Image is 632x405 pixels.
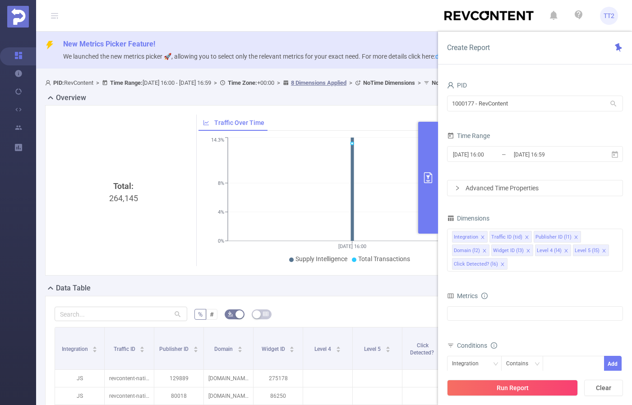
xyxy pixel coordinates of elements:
i: icon: close [574,235,578,240]
img: Protected Media [7,6,29,28]
div: Integration [452,356,485,371]
i: icon: close [602,249,606,254]
div: Sort [92,345,97,350]
tspan: 0% [218,238,224,244]
i: icon: down [535,361,540,368]
i: icon: info-circle [481,293,488,299]
span: We launched the new metrics picker 🚀, allowing you to select only the relevant metrics for your e... [63,53,449,60]
p: revcontent-native [105,387,154,405]
h2: Data Table [56,283,91,294]
tspan: 4% [218,209,224,215]
i: icon: caret-up [140,345,145,348]
div: Sort [385,345,391,350]
i: icon: caret-down [290,349,295,351]
li: Level 5 (l5) [573,244,609,256]
div: Sort [336,345,341,350]
span: > [274,79,283,86]
input: End date [513,148,586,161]
i: icon: caret-down [193,349,198,351]
button: Add [604,356,622,372]
span: PID [447,82,467,89]
div: icon: rightAdvanced Time Properties [447,180,623,196]
i: icon: caret-up [290,345,295,348]
span: > [93,79,102,86]
span: Click Detected? [410,342,435,356]
a: docs [435,53,449,60]
i: icon: thunderbolt [45,41,54,50]
span: Domain [214,346,234,352]
span: Traffic ID [114,346,137,352]
b: No Time Dimensions [363,79,415,86]
div: Level 5 (l5) [575,245,600,257]
i: icon: caret-up [92,345,97,348]
i: icon: right [455,185,460,191]
div: Domain (l2) [454,245,480,257]
input: Start date [452,148,525,161]
li: Widget ID (l3) [491,244,533,256]
i: icon: caret-down [140,349,145,351]
div: Widget ID (l3) [493,245,524,257]
span: Integration [62,346,89,352]
span: TT2 [604,7,614,25]
div: Contains [506,356,535,371]
div: Sort [237,345,243,350]
span: Total Transactions [358,255,410,262]
i: icon: caret-down [336,349,341,351]
button: Run Report [447,380,578,396]
span: Publisher ID [159,346,190,352]
span: > [415,79,424,86]
u: 8 Dimensions Applied [291,79,346,86]
i: icon: user [447,82,454,89]
i: icon: close [525,235,529,240]
div: Integration [454,231,478,243]
li: Publisher ID (l1) [534,231,581,243]
p: 129889 [154,370,203,387]
div: Publisher ID (l1) [535,231,572,243]
p: 275178 [254,370,303,387]
span: RevContent [DATE] 16:00 - [DATE] 16:59 +00:00 [45,79,554,86]
b: Time Zone: [228,79,257,86]
span: Metrics [447,292,478,299]
p: [DOMAIN_NAME] [204,370,253,387]
span: Traffic Over Time [214,119,264,126]
span: > [346,79,355,86]
i: icon: bg-colors [228,311,233,317]
span: Widget ID [262,346,286,352]
button: Clear [584,380,623,396]
i: icon: close [480,235,485,240]
span: % [198,311,203,318]
i: icon: caret-down [92,349,97,351]
i: icon: info-circle [491,342,497,349]
li: Traffic ID (tid) [489,231,532,243]
i: icon: close [564,249,568,254]
i: icon: caret-up [336,345,341,348]
i: icon: close [482,249,487,254]
i: icon: caret-up [385,345,390,348]
span: > [211,79,220,86]
div: Sort [289,345,295,350]
i: icon: caret-up [237,345,242,348]
p: [DOMAIN_NAME] [204,387,253,405]
span: # [210,311,214,318]
span: New Metrics Picker Feature! [63,40,155,48]
div: Click Detected? (l6) [454,258,498,270]
span: Supply Intelligence [295,255,347,262]
div: Sort [193,345,198,350]
p: JS [55,387,104,405]
li: Domain (l2) [452,244,489,256]
b: No Conditions [432,79,466,86]
i: icon: caret-up [193,345,198,348]
span: Time Range [447,132,490,139]
i: icon: table [263,311,268,317]
tspan: [DATE] 16:00 [338,244,366,249]
li: Integration [452,231,488,243]
span: Dimensions [447,215,489,222]
input: Search... [55,307,187,321]
div: Sort [139,345,145,350]
span: Conditions [457,342,497,349]
tspan: 8% [218,180,224,186]
b: Total: [113,181,134,191]
i: icon: caret-down [237,349,242,351]
i: icon: caret-down [385,349,390,351]
i: icon: down [493,361,498,368]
